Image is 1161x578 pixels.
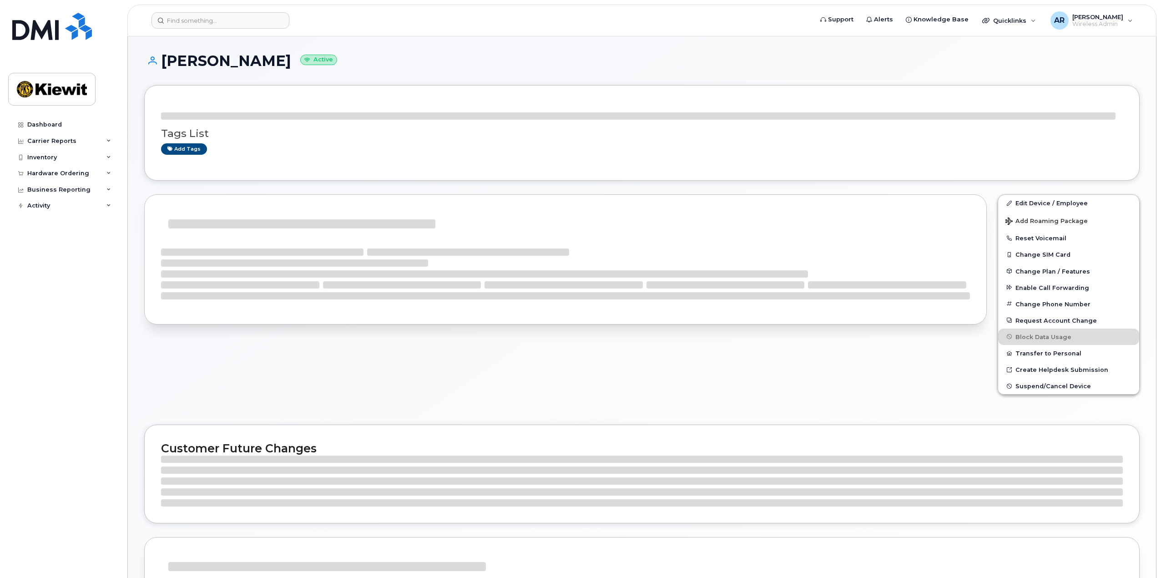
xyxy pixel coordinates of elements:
h1: [PERSON_NAME] [144,53,1140,69]
button: Request Account Change [998,312,1139,329]
h2: Customer Future Changes [161,441,1123,455]
a: Add tags [161,143,207,155]
button: Reset Voicemail [998,230,1139,246]
h3: Tags List [161,128,1123,139]
button: Block Data Usage [998,329,1139,345]
button: Enable Call Forwarding [998,279,1139,296]
a: Create Helpdesk Submission [998,361,1139,378]
span: Add Roaming Package [1005,218,1088,226]
span: Suspend/Cancel Device [1015,383,1091,390]
span: Enable Call Forwarding [1015,284,1089,291]
button: Add Roaming Package [998,211,1139,230]
button: Change Plan / Features [998,263,1139,279]
a: Edit Device / Employee [998,195,1139,211]
button: Change Phone Number [998,296,1139,312]
small: Active [300,55,337,65]
button: Transfer to Personal [998,345,1139,361]
span: Change Plan / Features [1015,268,1090,274]
button: Suspend/Cancel Device [998,378,1139,394]
button: Change SIM Card [998,246,1139,263]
